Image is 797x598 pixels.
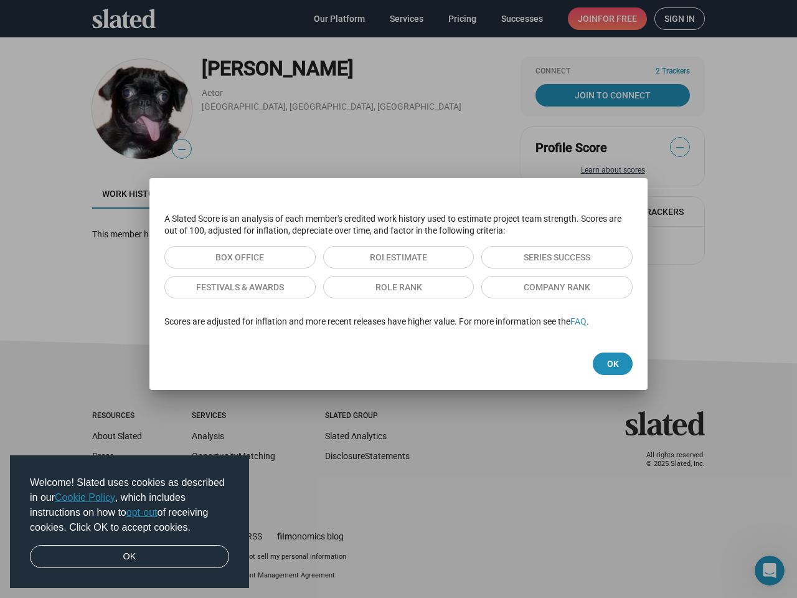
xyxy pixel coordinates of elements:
span: Festivals & Awards [174,277,306,298]
span: Series Success [491,247,623,268]
span: ROI Estimate [333,247,465,268]
button: Box Office [164,246,316,268]
span: Box Office [174,247,306,268]
mat-icon: close [626,195,641,210]
span: Ok [603,353,623,375]
button: Series Success [481,246,633,268]
a: dismiss cookie message [30,545,229,569]
p: Scores are adjusted for inflation and more recent releases have higher value. For more informatio... [164,316,633,328]
span: Company Rank [491,277,623,298]
button: ROI Estimate [323,246,474,268]
button: Ok [593,353,633,375]
span: Role Rank [333,277,465,298]
span: Welcome! Slated uses cookies as described in our , which includes instructions on how to of recei... [30,475,229,535]
button: Company Rank [481,276,633,298]
button: Role Rank [323,276,474,298]
div: cookieconsent [10,455,249,589]
a: Cookie Policy [55,492,115,503]
p: A Slated Score is an analysis of each member's credited work history used to estimate project tea... [164,213,633,236]
a: FAQ [570,316,587,326]
button: Festivals & Awards [164,276,316,298]
a: opt-out [126,507,158,518]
